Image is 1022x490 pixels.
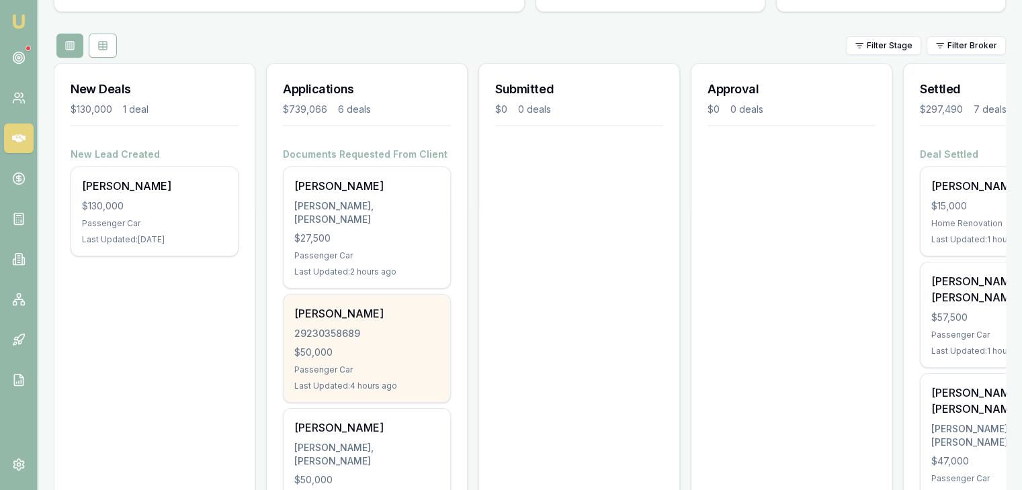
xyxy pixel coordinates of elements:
div: Passenger Car [82,218,227,229]
div: Last Updated: 4 hours ago [294,381,439,391]
div: $0 [495,103,507,116]
div: Last Updated: 2 hours ago [294,266,439,277]
div: 29230358689 [294,327,439,340]
h3: Applications [283,80,451,99]
div: $130,000 [71,103,112,116]
h4: New Lead Created [71,148,239,161]
h3: Submitted [495,80,663,99]
span: Filter Broker [947,40,997,51]
div: Last Updated: [DATE] [82,234,227,245]
div: [PERSON_NAME] [294,178,439,194]
h3: Approval [708,80,876,99]
div: 7 deals [974,103,1007,116]
div: 0 deals [730,103,763,116]
div: [PERSON_NAME] [294,420,439,436]
div: $50,000 [294,346,439,359]
span: Filter Stage [867,40,912,51]
div: Passenger Car [294,250,439,261]
div: Passenger Car [294,364,439,375]
div: 6 deals [338,103,371,116]
div: [PERSON_NAME] [294,305,439,322]
div: [PERSON_NAME], [PERSON_NAME] [294,199,439,226]
h3: New Deals [71,80,239,99]
button: Filter Stage [846,36,921,55]
button: Filter Broker [927,36,1006,55]
div: $27,500 [294,232,439,245]
div: $0 [708,103,720,116]
img: emu-icon-u.png [11,13,27,30]
div: 1 deal [123,103,148,116]
div: 0 deals [518,103,551,116]
div: [PERSON_NAME], [PERSON_NAME] [294,441,439,468]
div: $50,000 [294,473,439,487]
div: $297,490 [920,103,963,116]
div: [PERSON_NAME] [82,178,227,194]
div: $739,066 [283,103,327,116]
h4: Documents Requested From Client [283,148,451,161]
div: $130,000 [82,199,227,213]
